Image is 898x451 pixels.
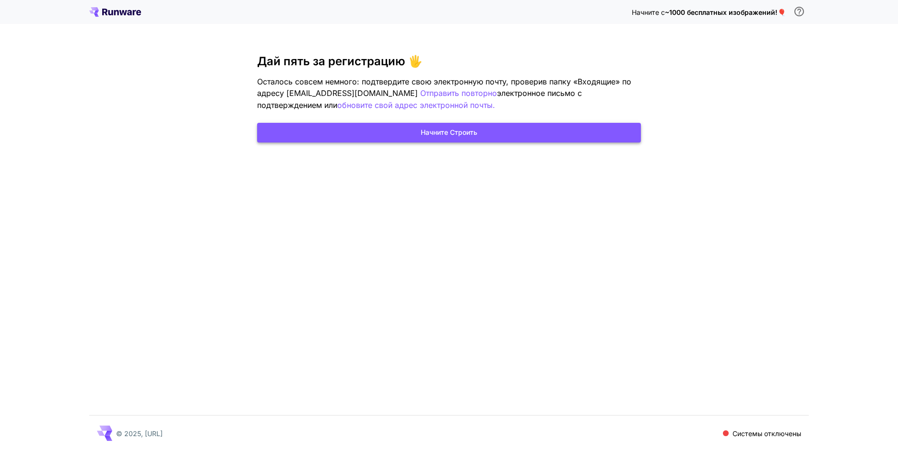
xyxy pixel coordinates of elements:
ya-tr-span: Начните с [632,8,665,16]
ya-tr-span: обновите свой адрес электронной почты. [337,100,495,110]
ya-tr-span: 🎈 [778,8,786,16]
ya-tr-span: Начните Строить [421,127,477,139]
ya-tr-span: ~1000 бесплатных изображений! [665,8,778,16]
ya-tr-span: Системы отключены [733,429,801,438]
ya-tr-span: Отправить повторно [420,88,497,98]
button: Чтобы получить бесплатный кредит, вам нужно зарегистрироваться, указав адрес электронной почты дл... [790,2,809,21]
ya-tr-span: Осталось совсем немного: подтвердите свою электронную почту, проверив папку «Входящие» по адресу [257,77,631,98]
ya-tr-span: Дай пять за регистрацию 🖐️ [257,54,423,68]
ya-tr-span: [EMAIL_ADDRESS][DOMAIN_NAME] [286,88,418,98]
button: обновите свой адрес электронной почты. [337,99,495,111]
ya-tr-span: © 2025, [URL] [116,429,163,438]
button: Начните Строить [257,123,641,142]
button: Отправить повторно [420,87,497,99]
